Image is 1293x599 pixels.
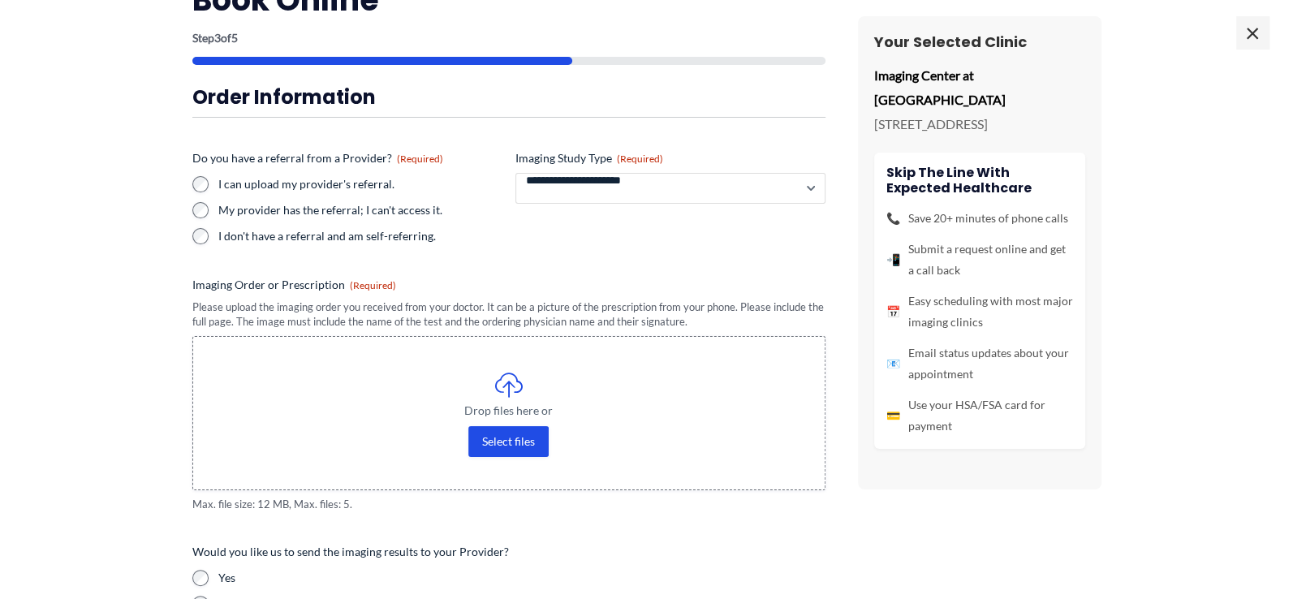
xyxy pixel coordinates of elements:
p: [STREET_ADDRESS] [874,112,1085,136]
span: 📲 [886,249,900,270]
p: Step of [192,32,825,44]
span: 💳 [886,405,900,426]
span: 📧 [886,353,900,374]
h3: Order Information [192,84,825,110]
span: × [1236,16,1269,49]
span: Drop files here or [226,405,792,416]
span: (Required) [397,153,443,165]
li: Email status updates about your appointment [886,343,1073,385]
li: Easy scheduling with most major imaging clinics [886,291,1073,333]
label: I don't have a referral and am self-referring. [218,228,502,244]
button: select files, imaging order or prescription(required) [468,426,549,457]
span: Max. file size: 12 MB, Max. files: 5. [192,497,825,512]
label: My provider has the referral; I can't access it. [218,202,502,218]
label: Imaging Order or Prescription [192,277,825,293]
span: 📞 [886,208,900,229]
li: Submit a request online and get a call back [886,239,1073,281]
div: Please upload the imaging order you received from your doctor. It can be a picture of the prescri... [192,299,825,330]
li: Use your HSA/FSA card for payment [886,394,1073,437]
h3: Your Selected Clinic [874,32,1085,51]
label: Imaging Study Type [515,150,825,166]
span: 5 [231,31,238,45]
li: Save 20+ minutes of phone calls [886,208,1073,229]
span: 📅 [886,301,900,322]
h4: Skip the line with Expected Healthcare [886,165,1073,196]
span: 3 [214,31,221,45]
legend: Do you have a referral from a Provider? [192,150,443,166]
label: Yes [218,570,825,586]
span: (Required) [617,153,663,165]
legend: Would you like us to send the imaging results to your Provider? [192,544,509,560]
span: (Required) [350,279,396,291]
label: I can upload my provider's referral. [218,176,502,192]
p: Imaging Center at [GEOGRAPHIC_DATA] [874,63,1085,111]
